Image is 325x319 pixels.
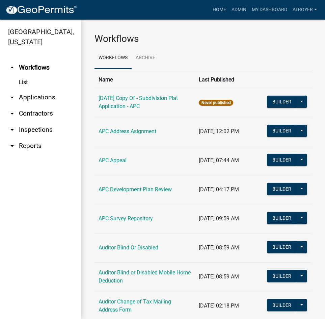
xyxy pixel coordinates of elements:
button: Builder [267,183,297,195]
span: [DATE] 09:59 AM [199,215,239,222]
i: arrow_drop_down [8,109,16,118]
a: Workflows [94,47,132,69]
button: Builder [267,96,297,108]
a: Auditor Change of Tax Mailing Address Form [99,298,171,313]
h3: Workflows [94,33,312,45]
span: [DATE] 07:44 AM [199,157,239,164]
a: Archive [132,47,159,69]
a: atroyer [290,3,320,16]
a: Auditor Blind Or Disabled [99,244,158,251]
a: APC Address Asignment [99,128,156,134]
a: APC Development Plan Review [99,186,172,193]
a: APC Survey Repository [99,215,153,222]
button: Builder [267,299,297,311]
i: arrow_drop_down [8,93,16,101]
button: Builder [267,270,297,282]
button: Builder [267,212,297,224]
a: [DATE] Copy Of - Subdivision Plat Application - APC [99,95,178,109]
th: Last Published [195,71,263,88]
span: [DATE] 08:59 AM [199,244,239,251]
a: Auditor Blind or Disabled Mobile Home Deduction [99,269,191,284]
a: Admin [229,3,249,16]
a: My Dashboard [249,3,290,16]
i: arrow_drop_down [8,142,16,150]
a: Home [210,3,229,16]
span: [DATE] 04:17 PM [199,186,239,193]
span: [DATE] 02:18 PM [199,302,239,309]
span: Never published [199,100,233,106]
span: [DATE] 08:59 AM [199,273,239,280]
i: arrow_drop_down [8,126,16,134]
i: arrow_drop_up [8,64,16,72]
th: Name [94,71,195,88]
span: [DATE] 12:02 PM [199,128,239,134]
button: Builder [267,241,297,253]
button: Builder [267,125,297,137]
a: APC Appeal [99,157,127,164]
button: Builder [267,154,297,166]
